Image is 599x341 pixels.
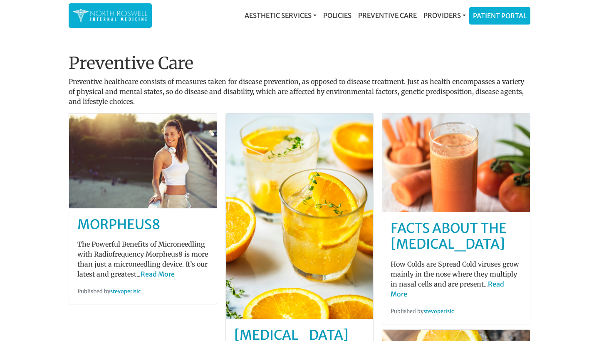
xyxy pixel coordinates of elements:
img: post-default-1.jpg [382,114,530,212]
img: post-default-4.jpg [226,114,374,319]
small: Published by [77,288,141,294]
h1: Preventive Care [69,53,530,73]
a: Preventive Care [355,7,420,24]
a: Providers [420,7,469,24]
a: stevoperisic [110,288,141,294]
small: Published by [391,308,454,314]
a: Read More [391,280,504,298]
p: How Colds are Spread Cold viruses grow mainly in the nose where they multiply in nasal cells and ... [391,259,522,299]
a: stevoperisic [423,308,454,314]
img: North Roswell Internal Medicine [73,7,148,24]
p: The Powerful Benefits of Microneedling with Radiofrequency Morpheus8 is more than just a micronee... [77,239,208,279]
a: Facts About The [MEDICAL_DATA] [391,220,507,252]
a: Read More [141,270,175,278]
p: Preventive healthcare consists of measures taken for disease prevention, as opposed to disease tr... [69,77,530,106]
a: Aesthetic Services [241,7,320,24]
a: Policies [320,7,355,24]
a: MORPHEUS8 [77,216,161,233]
a: Patient Portal [470,7,530,24]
